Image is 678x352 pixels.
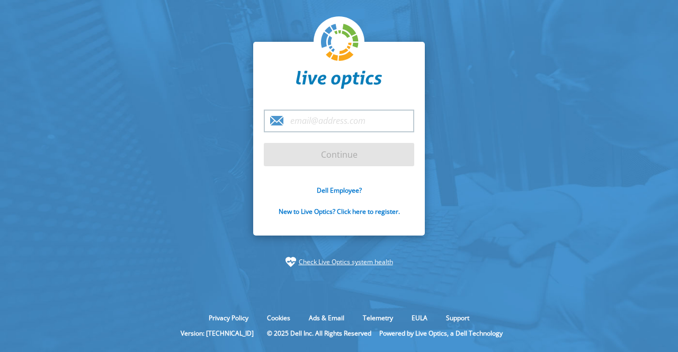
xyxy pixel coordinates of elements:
[286,257,296,267] img: status-check-icon.svg
[279,207,400,216] a: New to Live Optics? Click here to register.
[438,313,477,322] a: Support
[259,313,298,322] a: Cookies
[296,70,382,89] img: liveoptics-word.svg
[404,313,435,322] a: EULA
[355,313,401,322] a: Telemetry
[201,313,256,322] a: Privacy Policy
[317,186,362,195] a: Dell Employee?
[299,257,393,267] a: Check Live Optics system health
[301,313,352,322] a: Ads & Email
[379,329,503,338] li: Powered by Live Optics, a Dell Technology
[321,24,359,62] img: liveoptics-logo.svg
[175,329,259,338] li: Version: [TECHNICAL_ID]
[262,329,377,338] li: © 2025 Dell Inc. All Rights Reserved
[264,110,414,132] input: email@address.com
